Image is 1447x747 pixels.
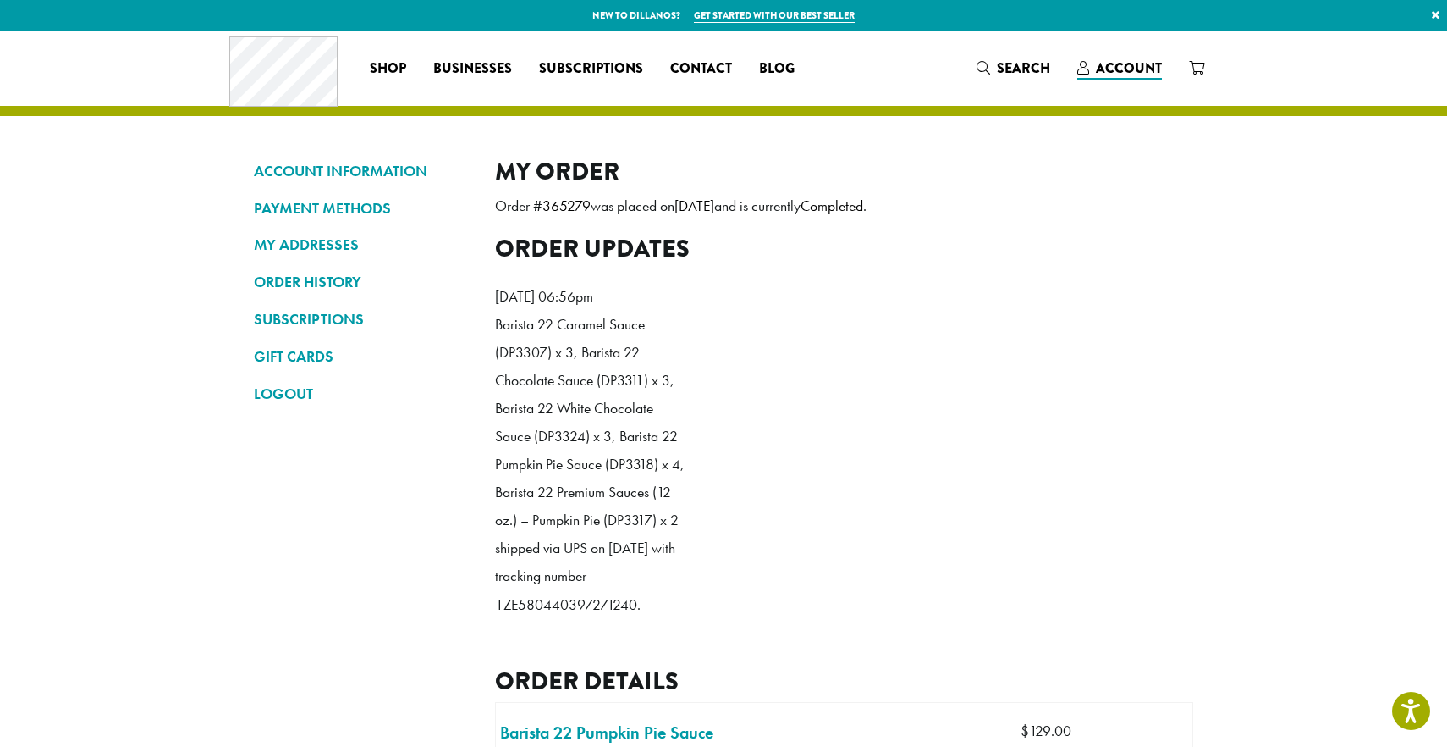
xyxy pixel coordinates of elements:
bdi: 129.00 [1021,722,1071,740]
span: $ [1021,722,1029,740]
a: ACCOUNT INFORMATION [254,157,470,185]
span: Account [1096,58,1162,78]
span: Contact [670,58,732,80]
a: SUBSCRIPTIONS [254,305,470,334]
h2: My Order [495,157,1193,186]
span: Shop [370,58,406,80]
mark: 365279 [542,196,591,215]
a: Shop [356,55,420,82]
a: LOGOUT [254,379,470,408]
span: Blog [759,58,795,80]
a: GIFT CARDS [254,342,470,371]
span: Search [997,58,1050,78]
span: Subscriptions [539,58,643,80]
p: Barista 22 Caramel Sauce (DP3307) x 3, Barista 22 Chocolate Sauce (DP3311) x 3, Barista 22 White ... [495,311,690,619]
a: ORDER HISTORY [254,268,470,296]
span: Businesses [433,58,512,80]
mark: Completed [801,196,863,215]
a: PAYMENT METHODS [254,194,470,223]
h2: Order details [495,667,1193,696]
a: MY ADDRESSES [254,230,470,259]
a: Get started with our best seller [694,8,855,23]
h2: Order updates [495,234,1193,263]
p: Order # was placed on and is currently . [495,192,1193,220]
p: [DATE] 06:56pm [495,283,690,311]
a: Search [963,54,1064,82]
a: Barista 22 Pumpkin Pie Sauce [500,720,713,745]
mark: [DATE] [674,196,714,215]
